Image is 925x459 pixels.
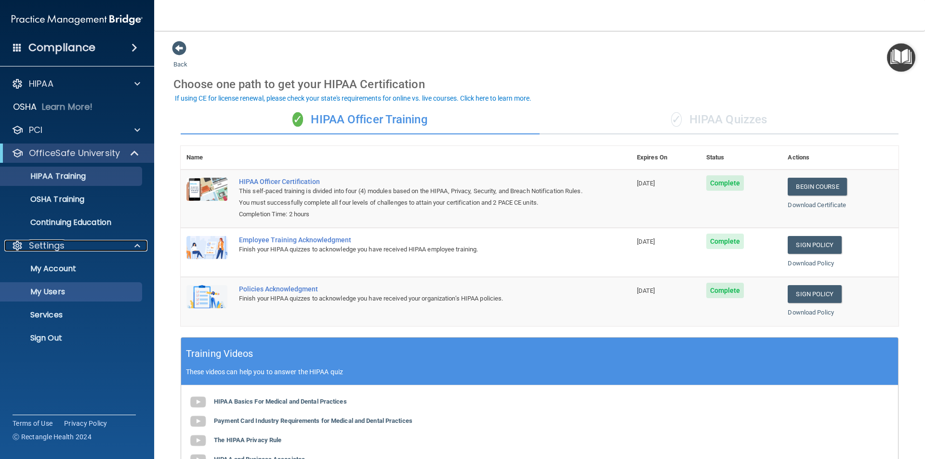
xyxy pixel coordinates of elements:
[64,419,107,428] a: Privacy Policy
[706,175,744,191] span: Complete
[29,78,53,90] p: HIPAA
[887,43,915,72] button: Open Resource Center
[12,78,140,90] a: HIPAA
[29,147,120,159] p: OfficeSafe University
[6,287,138,297] p: My Users
[239,293,583,304] div: Finish your HIPAA quizzes to acknowledge you have received your organization’s HIPAA policies.
[782,146,899,170] th: Actions
[6,310,138,320] p: Services
[13,101,37,113] p: OSHA
[42,101,93,113] p: Learn More!
[788,236,841,254] a: Sign Policy
[6,264,138,274] p: My Account
[186,345,253,362] h5: Training Videos
[788,201,846,209] a: Download Certificate
[706,283,744,298] span: Complete
[29,240,65,251] p: Settings
[671,112,682,127] span: ✓
[239,236,583,244] div: Employee Training Acknowledgment
[6,195,84,204] p: OSHA Training
[214,417,412,424] b: Payment Card Industry Requirements for Medical and Dental Practices
[214,436,281,444] b: The HIPAA Privacy Rule
[239,178,583,185] a: HIPAA Officer Certification
[188,412,208,431] img: gray_youtube_icon.38fcd6cc.png
[173,93,533,103] button: If using CE for license renewal, please check your state's requirements for online vs. live cours...
[173,70,906,98] div: Choose one path to get your HIPAA Certification
[12,10,143,29] img: PMB logo
[175,95,531,102] div: If using CE for license renewal, please check your state's requirements for online vs. live cours...
[700,146,782,170] th: Status
[239,185,583,209] div: This self-paced training is divided into four (4) modules based on the HIPAA, Privacy, Security, ...
[12,240,140,251] a: Settings
[6,171,86,181] p: HIPAA Training
[186,368,893,376] p: These videos can help you to answer the HIPAA quiz
[181,146,233,170] th: Name
[788,178,846,196] a: Begin Course
[239,285,583,293] div: Policies Acknowledgment
[637,180,655,187] span: [DATE]
[239,244,583,255] div: Finish your HIPAA quizzes to acknowledge you have received HIPAA employee training.
[173,49,187,68] a: Back
[181,105,540,134] div: HIPAA Officer Training
[239,209,583,220] div: Completion Time: 2 hours
[188,431,208,450] img: gray_youtube_icon.38fcd6cc.png
[788,285,841,303] a: Sign Policy
[788,260,834,267] a: Download Policy
[13,432,92,442] span: Ⓒ Rectangle Health 2024
[13,419,53,428] a: Terms of Use
[637,238,655,245] span: [DATE]
[12,124,140,136] a: PCI
[788,309,834,316] a: Download Policy
[6,218,138,227] p: Continuing Education
[758,391,913,429] iframe: Drift Widget Chat Controller
[6,333,138,343] p: Sign Out
[706,234,744,249] span: Complete
[12,147,140,159] a: OfficeSafe University
[29,124,42,136] p: PCI
[188,393,208,412] img: gray_youtube_icon.38fcd6cc.png
[637,287,655,294] span: [DATE]
[292,112,303,127] span: ✓
[214,398,347,405] b: HIPAA Basics For Medical and Dental Practices
[28,41,95,54] h4: Compliance
[631,146,700,170] th: Expires On
[540,105,899,134] div: HIPAA Quizzes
